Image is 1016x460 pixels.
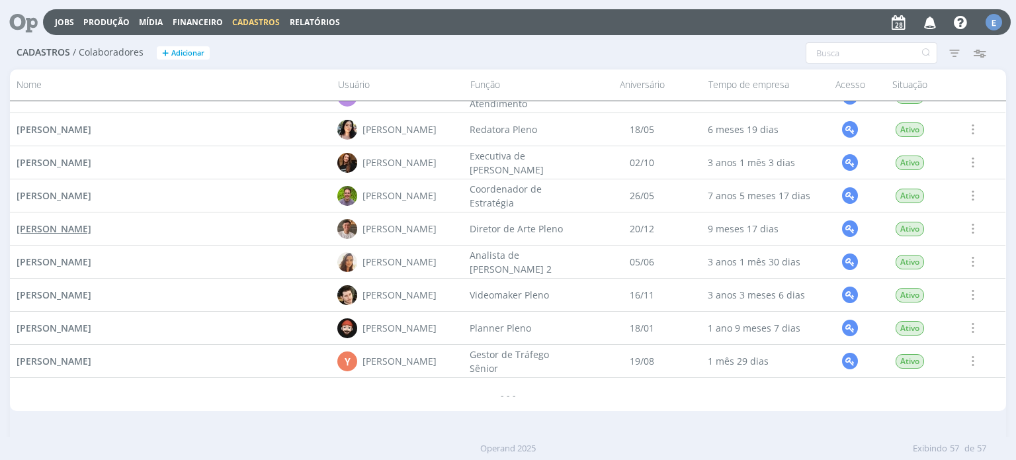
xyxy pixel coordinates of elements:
span: 57 [977,442,986,455]
div: 20/12 [583,212,702,245]
img: T [338,120,358,140]
span: Adicionar [171,49,204,58]
div: Videomaker Pleno [464,279,583,311]
div: [PERSON_NAME] [363,156,437,169]
img: T [338,153,358,173]
div: [PERSON_NAME] [363,288,437,302]
span: [PERSON_NAME] [17,123,91,136]
a: Financeiro [173,17,223,28]
span: Ativo [896,189,924,203]
span: Ativo [896,288,924,302]
a: Jobs [55,17,74,28]
div: Analista de [PERSON_NAME] 2 [464,246,583,278]
span: Ativo [896,156,924,170]
span: [PERSON_NAME] [17,222,91,235]
button: Relatórios [286,17,344,28]
img: T [338,219,358,239]
span: Ativo [896,321,924,336]
div: Tempo de empresa [702,73,821,97]
span: Cadastros [17,47,70,58]
a: [PERSON_NAME] [17,288,91,302]
div: [PERSON_NAME] [363,321,437,335]
div: 05/06 [583,246,702,278]
div: Executiva de [PERSON_NAME] [464,146,583,179]
span: [PERSON_NAME] [17,322,91,334]
button: E [985,11,1003,34]
div: 1 mês 29 dias [702,345,821,377]
span: [PERSON_NAME] [17,355,91,367]
div: 3 anos 1 mês 30 dias [702,246,821,278]
div: [PERSON_NAME] [363,354,437,368]
span: + [162,46,169,60]
div: E [986,14,1002,30]
a: Relatórios [290,17,340,28]
a: [PERSON_NAME] [17,122,91,136]
span: 57 [950,442,959,455]
div: Planner Pleno [464,312,583,344]
div: Situação [880,73,940,97]
a: [PERSON_NAME] [17,354,91,368]
span: Cadastros [232,17,280,28]
a: Produção [83,17,130,28]
img: W [338,318,358,338]
div: - - - [10,378,1005,411]
span: / Colaboradores [73,47,144,58]
div: [PERSON_NAME] [363,189,437,203]
div: 6 meses 19 dias [702,113,821,146]
a: [PERSON_NAME] [17,321,91,335]
div: Nome [10,73,331,97]
div: 7 anos 5 meses 17 dias [702,179,821,212]
a: [PERSON_NAME] [17,255,91,269]
a: [PERSON_NAME] [17,189,91,203]
div: 3 anos 1 mês 3 dias [702,146,821,179]
div: Função [464,73,583,97]
span: Ativo [896,255,924,269]
button: Cadastros [228,17,284,28]
div: 9 meses 17 dias [702,212,821,245]
img: V [338,285,358,305]
div: 16/11 [583,279,702,311]
div: Acesso [821,73,880,97]
div: 19/08 [583,345,702,377]
div: [PERSON_NAME] [363,122,437,136]
span: Exibindo [913,442,947,455]
button: Financeiro [169,17,227,28]
div: Gestor de Tráfego Sênior [464,345,583,377]
a: [PERSON_NAME] [17,222,91,236]
div: 3 anos 3 meses 6 dias [702,279,821,311]
div: Aniversário [583,73,702,97]
a: Mídia [139,17,163,28]
button: Mídia [135,17,167,28]
div: S [338,87,358,107]
span: Ativo [896,222,924,236]
div: 18/01 [583,312,702,344]
div: 26/05 [583,179,702,212]
span: Ativo [896,354,924,369]
div: 1 ano 9 meses 7 dias [702,312,821,344]
input: Busca [806,42,937,64]
a: [PERSON_NAME] [17,156,91,169]
span: de [964,442,974,455]
button: +Adicionar [157,46,210,60]
div: [PERSON_NAME] [363,222,437,236]
div: Diretor de Arte Pleno [464,212,583,245]
div: Redatora Pleno [464,113,583,146]
span: Ativo [896,122,924,137]
div: 02/10 [583,146,702,179]
img: T [338,186,358,206]
div: 18/05 [583,113,702,146]
button: Jobs [51,17,78,28]
div: Usuário [331,73,464,97]
img: V [338,252,358,272]
span: [PERSON_NAME] [17,156,91,169]
span: [PERSON_NAME] [17,189,91,202]
div: Coordenador de Estratégia [464,179,583,212]
button: Produção [79,17,134,28]
div: Y [338,351,358,371]
div: [PERSON_NAME] [363,255,437,269]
